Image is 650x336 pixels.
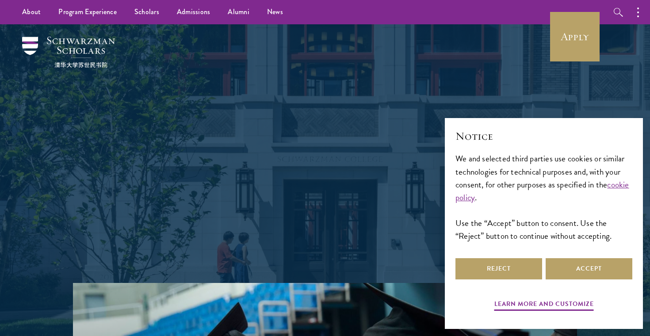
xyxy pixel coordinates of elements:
button: Accept [546,258,632,279]
button: Reject [455,258,542,279]
button: Learn more and customize [494,298,594,312]
img: Schwarzman Scholars [22,37,115,68]
a: Apply [550,12,600,61]
a: cookie policy [455,178,629,204]
div: We and selected third parties use cookies or similar technologies for technical purposes and, wit... [455,152,632,242]
h2: Notice [455,129,632,144]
